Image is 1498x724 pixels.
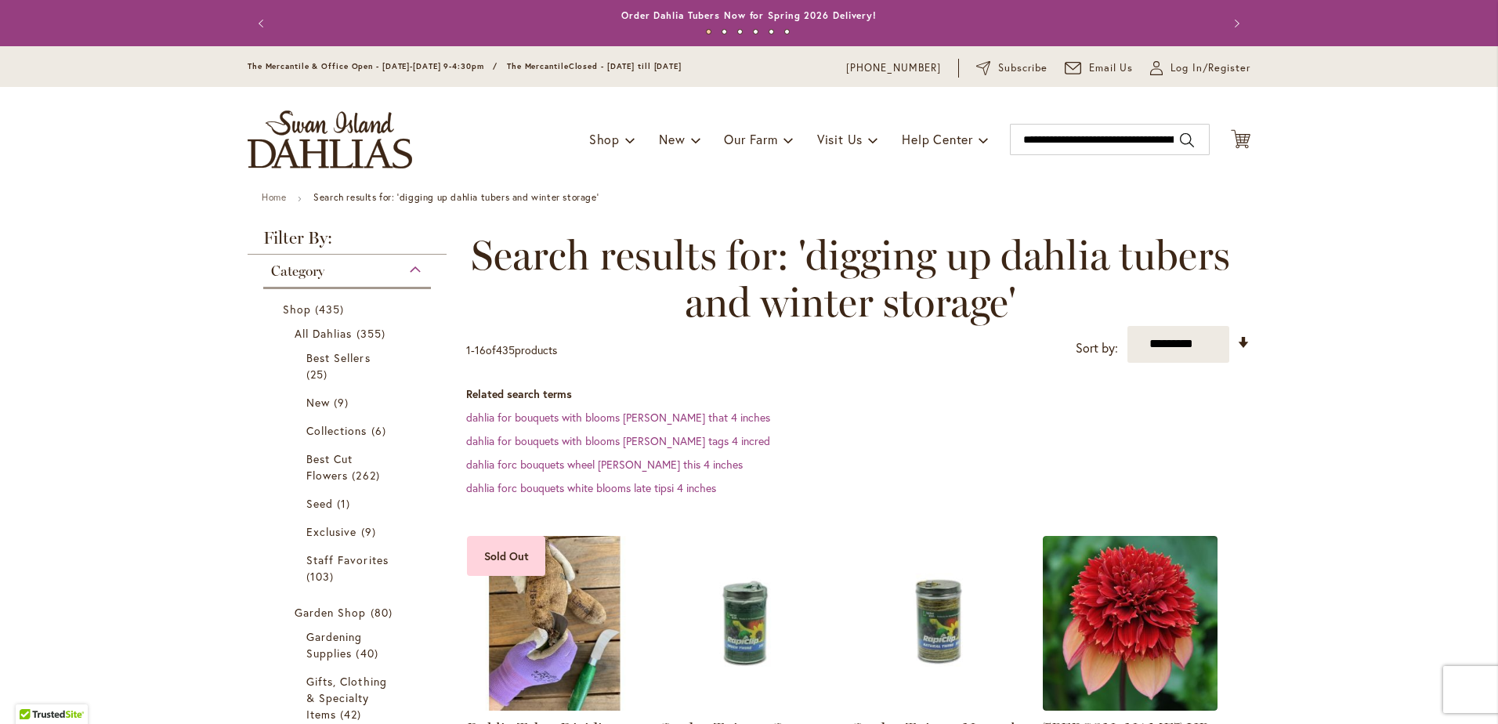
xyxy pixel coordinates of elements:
[1076,334,1118,363] label: Sort by:
[306,451,353,483] span: Best Cut Flowers
[371,604,396,621] span: 80
[817,131,863,147] span: Visit Us
[722,29,727,34] button: 2 of 6
[659,536,834,711] img: Garden Twine – Green
[753,29,758,34] button: 4 of 6
[356,645,382,661] span: 40
[851,536,1026,711] img: Garden Twine – Natural
[466,232,1235,326] span: Search results for: 'digging up dahlia tubers and winter storage'
[306,673,392,722] a: Gifts, Clothing &amp; Specialty Items
[976,60,1048,76] a: Subscribe
[356,325,389,342] span: 355
[1219,8,1250,39] button: Next
[306,451,392,483] a: Best Cut Flowers
[784,29,790,34] button: 6 of 6
[295,605,367,620] span: Garden Shop
[1043,699,1218,714] a: GITTY UP
[737,29,743,34] button: 3 of 6
[248,61,569,71] span: The Mercantile & Office Open - [DATE]-[DATE] 9-4:30pm / The Mercantile
[306,495,392,512] a: Seed
[466,386,1250,402] dt: Related search terms
[466,457,743,472] a: dahlia forc bouquets wheel [PERSON_NAME] this 4 inches
[306,349,392,382] a: Best Sellers
[283,302,311,317] span: Shop
[361,523,380,540] span: 9
[306,523,392,540] a: Exclusive
[295,604,403,621] a: Garden Shop
[724,131,777,147] span: Our Farm
[306,552,392,585] a: Staff Favorites
[306,629,362,661] span: Gardening Supplies
[466,480,716,495] a: dahlia forc bouquets white blooms late tipsi 4 inches
[902,131,973,147] span: Help Center
[306,366,331,382] span: 25
[569,61,682,71] span: Closed - [DATE] till [DATE]
[466,433,770,448] a: dahlia for bouquets with blooms [PERSON_NAME] tags 4 incred
[315,301,348,317] span: 435
[467,699,642,714] a: Dahlia Tuber Dividing Knife Sold Out
[496,342,515,357] span: 435
[306,394,392,411] a: New
[306,395,330,410] span: New
[1043,536,1218,711] img: GITTY UP
[248,110,412,168] a: store logo
[475,342,486,357] span: 16
[262,191,286,203] a: Home
[1171,60,1250,76] span: Log In/Register
[271,262,324,280] span: Category
[467,536,642,711] img: Dahlia Tuber Dividing Knife
[466,410,770,425] a: dahlia for bouquets with blooms [PERSON_NAME] that 4 inches
[306,628,392,661] a: Gardening Supplies
[466,338,557,363] p: - of products
[313,191,599,203] strong: Search results for: 'digging up dahlia tubers and winter storage'
[1089,60,1134,76] span: Email Us
[659,131,685,147] span: New
[337,495,354,512] span: 1
[352,467,383,483] span: 262
[371,422,390,439] span: 6
[706,29,711,34] button: 1 of 6
[621,9,877,21] a: Order Dahlia Tubers Now for Spring 2026 Delivery!
[306,496,333,511] span: Seed
[283,301,415,317] a: Shop
[248,8,279,39] button: Previous
[589,131,620,147] span: Shop
[467,536,545,576] div: Sold Out
[306,552,389,567] span: Staff Favorites
[295,326,353,341] span: All Dahlias
[306,423,367,438] span: Collections
[1150,60,1250,76] a: Log In/Register
[248,230,447,255] strong: Filter By:
[851,699,1026,714] a: Garden Twine – Natural
[306,674,387,722] span: Gifts, Clothing & Specialty Items
[306,524,356,539] span: Exclusive
[659,699,834,714] a: Garden Twine – Green
[846,60,941,76] a: [PHONE_NUMBER]
[466,342,471,357] span: 1
[769,29,774,34] button: 5 of 6
[334,394,353,411] span: 9
[998,60,1048,76] span: Subscribe
[306,568,338,585] span: 103
[306,350,371,365] span: Best Sellers
[1065,60,1134,76] a: Email Us
[340,706,365,722] span: 42
[306,422,392,439] a: Collections
[295,325,403,342] a: All Dahlias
